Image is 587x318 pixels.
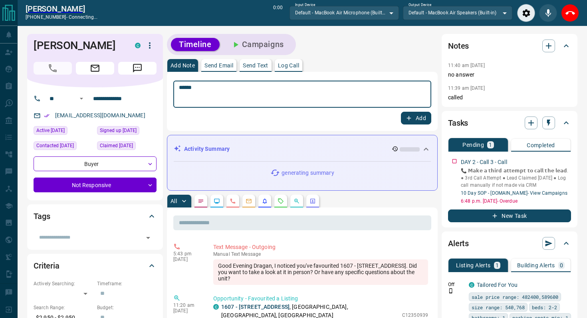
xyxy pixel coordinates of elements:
[171,38,220,51] button: Timeline
[448,40,469,52] h2: Notes
[403,6,512,20] div: Default - MacBook Air Speakers (Built-in)
[36,126,65,134] span: Active [DATE]
[118,62,157,75] span: Message
[34,304,93,311] p: Search Range:
[456,263,491,268] p: Listing Alerts
[448,113,571,132] div: Tasks
[262,198,268,204] svg: Listing Alerts
[448,288,454,294] svg: Push Notification Only
[448,234,571,253] div: Alerts
[34,62,72,75] span: Call
[76,62,114,75] span: Email
[448,63,485,68] p: 11:40 am [DATE]
[34,156,157,171] div: Buyer
[97,141,157,152] div: Sun Aug 10 2025
[246,198,252,204] svg: Emails
[97,304,157,311] p: Budget:
[213,251,230,257] span: manual
[293,198,300,204] svg: Opportunities
[173,251,201,257] p: 5:43 pm
[472,293,558,301] span: sale price range: 482400,589600
[198,198,204,204] svg: Notes
[213,251,428,257] p: Text Message
[173,308,201,314] p: [DATE]
[527,142,555,148] p: Completed
[44,113,50,119] svg: Email Verified
[100,142,133,150] span: Claimed [DATE]
[34,210,50,223] h2: Tags
[34,207,157,226] div: Tags
[448,281,464,288] p: Off
[174,142,431,156] div: Activity Summary
[97,126,157,137] div: Sun Aug 10 2025
[461,198,571,205] p: 6:48 p.m. [DATE] - Overdue
[34,141,93,152] div: Sat Sep 13 2025
[213,259,428,285] div: Good Evening Dragan, I noticed you've favourited 1607 - [STREET_ADDRESS]. Did you want to take a ...
[173,257,201,262] p: [DATE]
[26,4,97,14] a: [PERSON_NAME]
[409,2,431,8] label: Output Device
[560,263,563,268] p: 0
[230,198,236,204] svg: Calls
[69,14,97,20] span: connecting...
[517,4,535,22] div: Audio Settings
[448,237,469,250] h2: Alerts
[34,126,93,137] div: Sat Sep 13 2025
[489,142,492,148] p: 1
[273,4,283,22] p: 0:00
[469,282,474,288] div: condos.ca
[448,117,468,129] h2: Tasks
[34,178,157,192] div: Not Responsive
[448,93,571,102] p: called
[184,145,230,153] p: Activity Summary
[171,63,195,68] p: Add Note
[204,63,233,68] p: Send Email
[135,43,141,48] div: condos.ca
[462,142,484,148] p: Pending
[97,280,157,287] p: Timeframe:
[461,167,571,189] p: 📞 𝗠𝗮𝗸𝗲 𝗮 𝘁𝗵𝗶𝗿𝗱 𝗮𝘁𝘁𝗲𝗺𝗽𝘁 𝘁𝗼 𝗰𝗮𝗹𝗹 𝘁𝗵𝗲 𝗹𝗲𝗮𝗱. ● 3rd Call Attempt ● Lead Claimed [DATE] ● Log call manu...
[34,280,93,287] p: Actively Searching:
[532,303,557,311] span: beds: 2-2
[77,94,86,103] button: Open
[517,263,555,268] p: Building Alerts
[461,158,507,166] p: DAY 2 - Call 3 - Call
[448,36,571,55] div: Notes
[214,198,220,204] svg: Lead Browsing Activity
[539,4,557,22] div: Mute
[213,243,428,251] p: Text Message - Outgoing
[173,302,201,308] p: 11:20 am
[34,39,123,52] h1: [PERSON_NAME]
[477,282,518,288] a: Tailored For You
[295,2,315,8] label: Input Device
[36,142,74,150] span: Contacted [DATE]
[278,63,299,68] p: Log Call
[448,71,571,79] p: no answer
[34,259,59,272] h2: Criteria
[561,4,579,22] div: End Call
[34,256,157,275] div: Criteria
[171,198,177,204] p: All
[472,303,525,311] span: size range: 540,768
[448,85,485,91] p: 11:39 am [DATE]
[278,198,284,204] svg: Requests
[213,304,219,310] div: condos.ca
[496,263,499,268] p: 1
[100,126,137,134] span: Signed up [DATE]
[221,304,290,310] a: 1607 - [STREET_ADDRESS]
[213,294,428,303] p: Opportunity - Favourited a Listing
[223,38,292,51] button: Campaigns
[243,63,268,68] p: Send Text
[143,232,154,243] button: Open
[401,112,431,124] button: Add
[55,112,145,119] a: [EMAIL_ADDRESS][DOMAIN_NAME]
[461,190,567,196] a: 10 Day SOP - [DOMAIN_NAME]- View Campaigns
[290,6,399,20] div: Default - MacBook Air Microphone (Built-in)
[309,198,316,204] svg: Agent Actions
[448,209,571,222] button: New Task
[26,14,97,21] p: [PHONE_NUMBER] -
[282,169,334,177] p: generating summary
